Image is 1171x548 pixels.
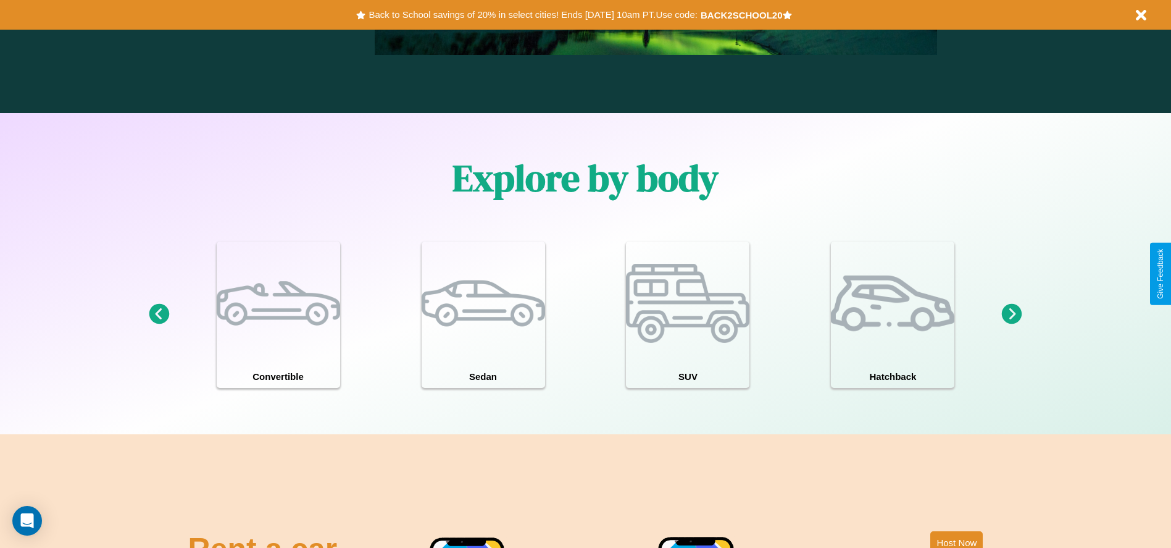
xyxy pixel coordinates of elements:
b: BACK2SCHOOL20 [701,10,783,20]
div: Give Feedback [1156,249,1165,299]
button: Back to School savings of 20% in select cities! Ends [DATE] 10am PT.Use code: [365,6,700,23]
h4: Hatchback [831,365,954,388]
h1: Explore by body [452,153,719,203]
div: Open Intercom Messenger [12,506,42,536]
h4: Convertible [217,365,340,388]
h4: SUV [626,365,749,388]
h4: Sedan [422,365,545,388]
